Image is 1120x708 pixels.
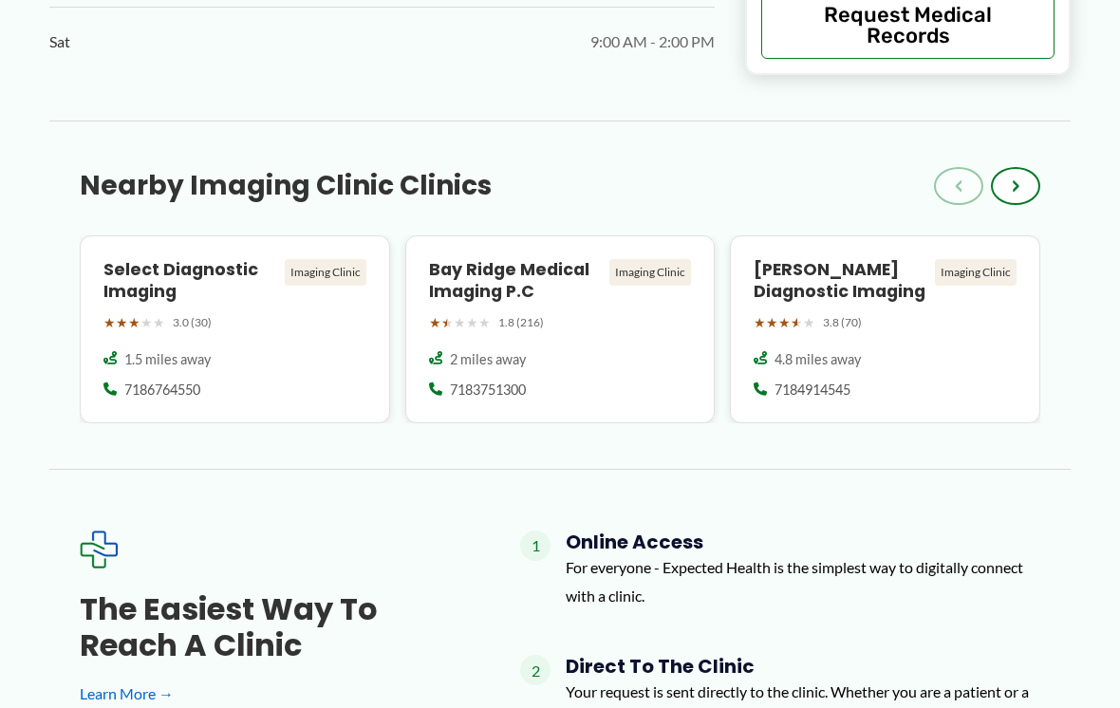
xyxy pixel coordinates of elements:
[116,310,128,335] span: ★
[124,350,211,369] span: 1.5 miles away
[955,175,962,197] span: ‹
[80,591,459,664] h3: The Easiest Way to Reach a Clinic
[49,28,70,56] span: Sat
[173,312,212,333] span: 3.0 (30)
[991,167,1040,205] button: ›
[153,310,165,335] span: ★
[520,531,551,561] span: 1
[128,310,140,335] span: ★
[80,169,492,203] h3: Nearby Imaging Clinic Clinics
[450,381,526,400] span: 7183751300
[1012,175,1019,197] span: ›
[566,553,1040,609] p: For everyone - Expected Health is the simplest way to digitally connect with a clinic.
[778,310,791,335] span: ★
[103,259,277,303] h4: Select Diagnostic Imaging
[934,167,983,205] button: ‹
[935,259,1017,286] div: Imaging Clinic
[766,310,778,335] span: ★
[140,310,153,335] span: ★
[590,28,715,56] span: 9:00 AM - 2:00 PM
[80,235,390,423] a: Select Diagnostic Imaging Imaging Clinic ★★★★★ 3.0 (30) 1.5 miles away 7186764550
[566,531,1040,553] h4: Online Access
[791,310,803,335] span: ★
[405,235,716,423] a: Bay Ridge Medical Imaging P.C Imaging Clinic ★★★★★ 1.8 (216) 2 miles away 7183751300
[730,235,1040,423] a: [PERSON_NAME] Diagnostic Imaging Imaging Clinic ★★★★★ 3.8 (70) 4.8 miles away 7184914545
[823,312,862,333] span: 3.8 (70)
[520,655,551,685] span: 2
[478,310,491,335] span: ★
[609,259,691,286] div: Imaging Clinic
[441,310,454,335] span: ★
[803,310,815,335] span: ★
[754,259,927,303] h4: [PERSON_NAME] Diagnostic Imaging
[754,310,766,335] span: ★
[103,310,116,335] span: ★
[454,310,466,335] span: ★
[498,312,544,333] span: 1.8 (216)
[566,655,1040,678] h4: Direct to the Clinic
[466,310,478,335] span: ★
[285,259,366,286] div: Imaging Clinic
[124,381,200,400] span: 7186764550
[775,350,861,369] span: 4.8 miles away
[80,531,118,568] img: Expected Healthcare Logo
[450,350,526,369] span: 2 miles away
[775,381,850,400] span: 7184914545
[429,310,441,335] span: ★
[429,259,603,303] h4: Bay Ridge Medical Imaging P.C
[80,680,459,708] a: Learn More →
